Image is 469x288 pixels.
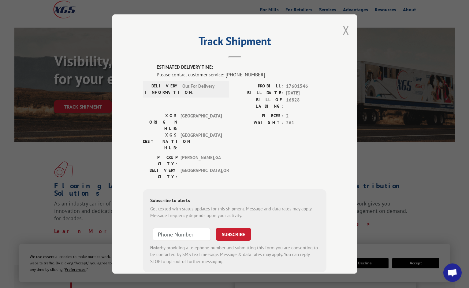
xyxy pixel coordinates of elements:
div: Get texted with status updates for this shipment. Message and data rates may apply. Message frequ... [150,205,319,219]
input: Phone Number [153,228,211,241]
div: Please contact customer service: [PHONE_NUMBER]. [157,71,326,78]
button: SUBSCRIBE [216,228,251,241]
label: ESTIMATED DELIVERY TIME: [157,64,326,71]
label: BILL OF LADING: [235,97,283,109]
div: by providing a telephone number and submitting this form you are consenting to be contacted by SM... [150,244,319,265]
span: 16828 [286,97,326,109]
label: PICKUP CITY: [143,154,177,167]
span: [PERSON_NAME] , GA [181,154,222,167]
span: Out For Delivery [182,83,224,96]
strong: Note: [150,245,161,251]
span: 2 [286,113,326,120]
label: DELIVERY INFORMATION: [145,83,179,96]
span: [DATE] [286,90,326,97]
button: Close modal [343,22,349,38]
label: BILL DATE: [235,90,283,97]
label: XGS DESTINATION HUB: [143,132,177,151]
div: Subscribe to alerts [150,197,319,205]
label: PIECES: [235,113,283,120]
label: WEIGHT: [235,119,283,126]
label: XGS ORIGIN HUB: [143,113,177,132]
span: 17601546 [286,83,326,90]
label: DELIVERY CITY: [143,167,177,180]
span: [GEOGRAPHIC_DATA] [181,132,222,151]
label: PROBILL: [235,83,283,90]
span: [GEOGRAPHIC_DATA] [181,113,222,132]
span: 261 [286,119,326,126]
h2: Track Shipment [143,37,326,48]
span: [GEOGRAPHIC_DATA] , OR [181,167,222,180]
div: Open chat [443,263,462,282]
